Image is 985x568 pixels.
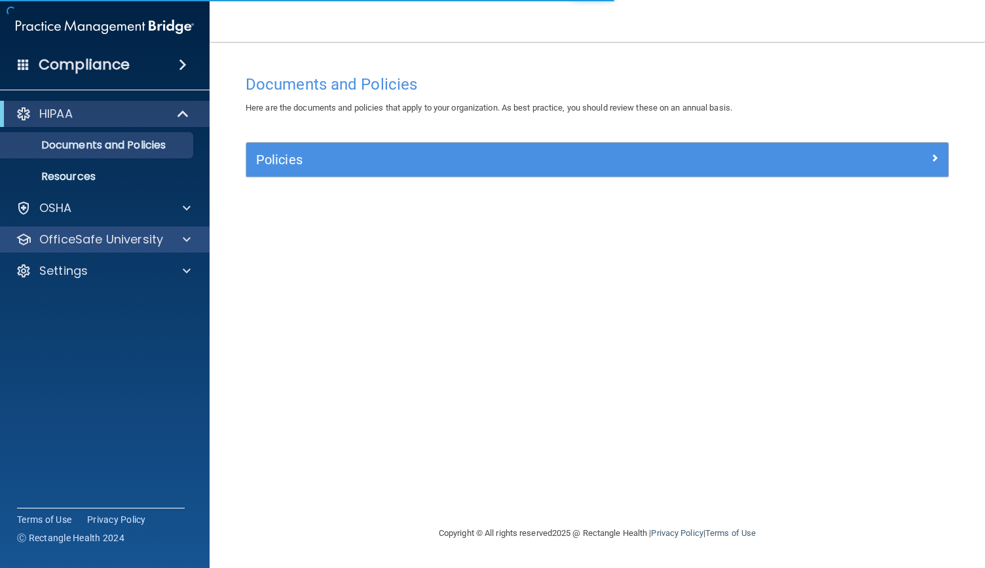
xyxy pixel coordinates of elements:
p: Resources [9,170,187,183]
h4: Documents and Policies [246,76,949,93]
p: Settings [39,263,88,279]
iframe: Drift Widget Chat Controller [758,475,969,527]
h4: Compliance [39,56,130,74]
a: OfficeSafe University [16,232,191,247]
a: Privacy Policy [651,528,703,538]
a: Policies [256,149,939,170]
a: Settings [16,263,191,279]
a: OSHA [16,200,191,216]
p: HIPAA [39,106,73,122]
p: OSHA [39,200,72,216]
a: Privacy Policy [87,513,146,526]
span: Here are the documents and policies that apply to your organization. As best practice, you should... [246,103,732,113]
a: Terms of Use [705,528,756,538]
a: HIPAA [16,106,190,122]
div: Copyright © All rights reserved 2025 @ Rectangle Health | | [358,512,836,554]
h5: Policies [256,152,763,167]
span: Ⓒ Rectangle Health 2024 [17,531,124,544]
p: OfficeSafe University [39,232,163,247]
a: Terms of Use [17,513,71,526]
img: PMB logo [16,14,194,40]
p: Documents and Policies [9,139,187,152]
